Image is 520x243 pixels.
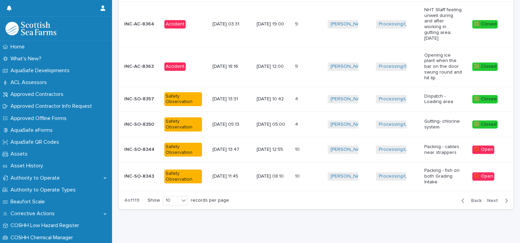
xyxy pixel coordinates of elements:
tr: INC-SO-8350INC-SO-8350 Safety Observation[DATE] 05:13[DATE] 05:0044 [PERSON_NAME] Processing/Lerw... [119,112,513,137]
p: [DATE] 13:47 [212,147,250,153]
p: AquaSafe QR Codes [8,139,64,145]
a: [PERSON_NAME] [330,174,367,179]
a: [PERSON_NAME] [330,21,367,27]
p: Asset History [8,163,49,169]
div: 🟩 Closed [472,20,498,28]
tr: INC-SO-8343INC-SO-8343 Safety Observation[DATE] 11:45[DATE] 08:101010 [PERSON_NAME] Processing/Le... [119,162,513,190]
a: Processing/South Shian Factory [378,64,448,69]
p: Dispatch - Loading area [424,94,462,105]
p: ACL Assessors [8,79,52,86]
p: AquaSafe Developments [8,67,75,74]
div: Safety Observation [164,143,202,157]
div: Accident [164,20,186,28]
p: Home [8,44,30,50]
p: AquaSafe eForms [8,127,58,134]
div: 🟩 Closed [472,95,498,103]
p: Packing - fish on both Grading Intake [424,168,462,185]
p: 4 [295,95,299,102]
span: Back [467,198,482,203]
p: Packing - cables near strappers [424,144,462,156]
p: Approved Offline Forms [8,115,72,122]
p: 9 [295,20,299,27]
tr: INC-AC-8364INC-AC-8364 Accident[DATE] 03:31[DATE] 19:0099 [PERSON_NAME] Processing/Lerwick Factor... [119,1,513,47]
div: Accident [164,62,186,71]
p: [DATE] 12:00 [257,64,290,69]
p: [DATE] 05:00 [257,122,290,127]
p: NHT Staff feeling unwell during and after working in gutting area, [DATE] [424,7,462,41]
p: INC-AC-8363 [124,62,155,69]
p: [DATE] 11:45 [212,174,250,179]
p: What's New? [8,56,47,62]
button: Next [484,198,513,204]
a: Processing/Lerwick Factory (Gremista) [378,96,461,102]
p: Corrective Actions [8,210,60,217]
a: [PERSON_NAME] [330,96,367,102]
p: INC-AC-8364 [124,20,155,27]
p: Authority to Operate [8,175,65,181]
p: INC-SO-8343 [124,172,155,179]
div: Safety Observation [164,92,202,106]
p: Opening ice plant when the bar on the door swung round and hit lip. [424,53,462,81]
p: 4 of 119 [119,192,145,209]
p: 9 [295,62,299,69]
p: 4 [295,120,299,127]
p: 10 [295,145,301,153]
a: [PERSON_NAME] [330,122,367,127]
p: INC-SO-8350 [124,120,155,127]
a: [PERSON_NAME] [330,147,367,153]
div: 🟩 Closed [472,62,498,71]
p: Show [148,198,160,203]
p: Approved Contractor Info Request [8,103,97,109]
p: Approved Contractors [8,91,69,98]
p: records per page [191,198,229,203]
div: 10 [163,197,179,204]
a: [PERSON_NAME] [330,64,367,69]
p: INC-SO-8344 [124,145,156,153]
div: Safety Observation [164,117,202,131]
p: COSHH Low Hazard Register [8,222,85,229]
p: [DATE] 19:00 [257,21,290,27]
span: Next [487,198,502,203]
p: INC-SO-8357 [124,95,155,102]
a: Processing/Lerwick Factory (Gremista) [378,147,461,153]
a: Processing/Lerwick Factory (Gremista) [378,122,461,127]
p: [DATE] 08:10 [257,174,290,179]
p: [DATE] 18:16 [212,64,250,69]
p: [DATE] 13:31 [212,96,250,102]
p: Authority to Operate Types [8,187,81,193]
p: [DATE] 12:55 [257,147,290,153]
a: Processing/Lerwick Factory (Gremista) [378,21,461,27]
div: 🟥 Open [472,172,494,181]
a: Processing/Lerwick Factory (Gremista) [378,174,461,179]
tr: INC-SO-8357INC-SO-8357 Safety Observation[DATE] 13:31[DATE] 10:4244 [PERSON_NAME] Processing/Lerw... [119,86,513,112]
tr: INC-SO-8344INC-SO-8344 Safety Observation[DATE] 13:47[DATE] 12:551010 [PERSON_NAME] Processing/Le... [119,137,513,162]
p: [DATE] 10:42 [257,96,290,102]
tr: INC-AC-8363INC-AC-8363 Accident[DATE] 18:16[DATE] 12:0099 [PERSON_NAME] Processing/South Shian Fa... [119,47,513,86]
p: Gutting- chlorine system [424,119,462,130]
p: [DATE] 03:31 [212,21,250,27]
p: COSHH Chemical Manager [8,235,78,241]
img: bPIBxiqnSb2ggTQWdOVV [5,22,56,35]
div: 🟩 Closed [472,120,498,129]
p: 10 [295,172,301,179]
p: Beaufort Scale [8,199,50,205]
p: Assets [8,151,33,157]
p: [DATE] 05:13 [212,122,250,127]
button: Back [456,198,484,204]
div: Safety Observation [164,169,202,184]
div: 🟥 Open [472,145,494,154]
